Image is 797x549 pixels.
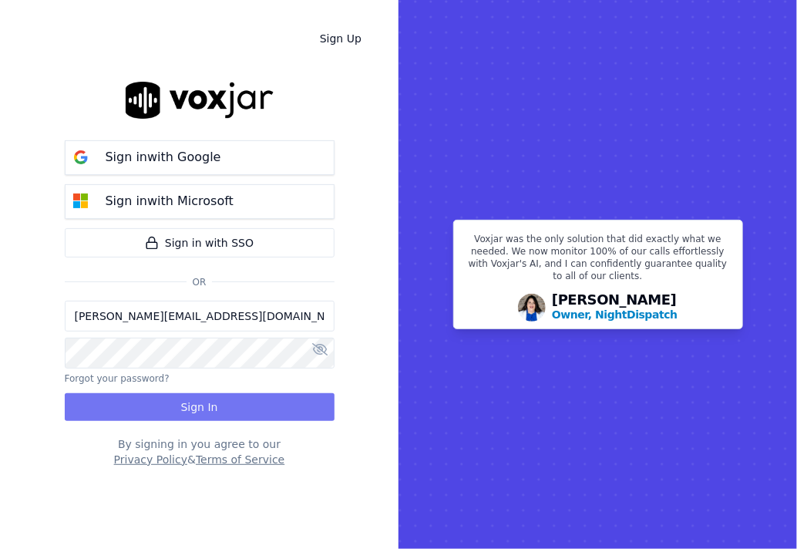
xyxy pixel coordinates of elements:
[463,233,733,288] p: Voxjar was the only solution that did exactly what we needed. We now monitor 100% of our calls ef...
[518,294,546,322] img: Avatar
[65,301,335,332] input: Email
[308,25,374,52] a: Sign Up
[65,436,335,467] div: By signing in you agree to our &
[552,293,678,322] div: [PERSON_NAME]
[187,276,213,288] span: Or
[66,186,96,217] img: microsoft Sign in button
[65,393,335,421] button: Sign In
[65,372,170,385] button: Forgot your password?
[106,148,221,167] p: Sign in with Google
[126,82,274,118] img: logo
[66,142,96,173] img: google Sign in button
[196,452,284,467] button: Terms of Service
[65,184,335,219] button: Sign inwith Microsoft
[65,228,335,258] a: Sign in with SSO
[65,140,335,175] button: Sign inwith Google
[114,452,187,467] button: Privacy Policy
[552,307,678,322] p: Owner, NightDispatch
[106,192,234,211] p: Sign in with Microsoft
